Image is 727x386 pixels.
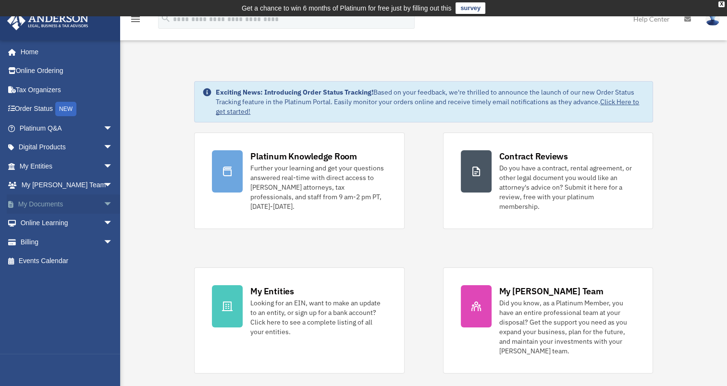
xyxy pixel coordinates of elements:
a: Online Ordering [7,61,127,81]
a: Billingarrow_drop_down [7,232,127,252]
a: menu [130,17,141,25]
a: Online Learningarrow_drop_down [7,214,127,233]
a: survey [456,2,485,14]
a: Platinum Q&Aarrow_drop_down [7,119,127,138]
div: Get a chance to win 6 months of Platinum for free just by filling out this [242,2,452,14]
a: My [PERSON_NAME] Teamarrow_drop_down [7,176,127,195]
div: Do you have a contract, rental agreement, or other legal document you would like an attorney's ad... [499,163,635,211]
img: Anderson Advisors Platinum Portal [4,12,91,30]
span: arrow_drop_down [103,232,123,252]
div: Platinum Knowledge Room [250,150,357,162]
span: arrow_drop_down [103,194,123,214]
div: Looking for an EIN, want to make an update to an entity, or sign up for a bank account? Click her... [250,298,386,337]
div: close [718,1,725,7]
div: Based on your feedback, we're thrilled to announce the launch of our new Order Status Tracking fe... [216,87,644,116]
div: Further your learning and get your questions answered real-time with direct access to [PERSON_NAM... [250,163,386,211]
a: My Entities Looking for an EIN, want to make an update to an entity, or sign up for a bank accoun... [194,267,404,374]
img: User Pic [705,12,720,26]
a: My [PERSON_NAME] Team Did you know, as a Platinum Member, you have an entire professional team at... [443,267,653,374]
a: Platinum Knowledge Room Further your learning and get your questions answered real-time with dire... [194,133,404,229]
a: My Documentsarrow_drop_down [7,194,127,214]
a: Order StatusNEW [7,99,127,119]
a: My Entitiesarrow_drop_down [7,157,127,176]
a: Contract Reviews Do you have a contract, rental agreement, or other legal document you would like... [443,133,653,229]
span: arrow_drop_down [103,157,123,176]
a: Digital Productsarrow_drop_down [7,138,127,157]
strong: Exciting News: Introducing Order Status Tracking! [216,88,373,96]
div: My Entities [250,285,294,297]
div: My [PERSON_NAME] Team [499,285,604,297]
a: Click Here to get started! [216,97,639,116]
i: search [160,13,171,24]
span: arrow_drop_down [103,214,123,233]
div: Contract Reviews [499,150,568,162]
span: arrow_drop_down [103,138,123,157]
i: menu [130,13,141,25]
span: arrow_drop_down [103,176,123,195]
a: Tax Organizers [7,80,127,99]
a: Home [7,42,123,61]
div: NEW [55,102,76,116]
span: arrow_drop_down [103,119,123,138]
div: Did you know, as a Platinum Member, you have an entire professional team at your disposal? Get th... [499,298,635,356]
a: Events Calendar [7,252,127,271]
